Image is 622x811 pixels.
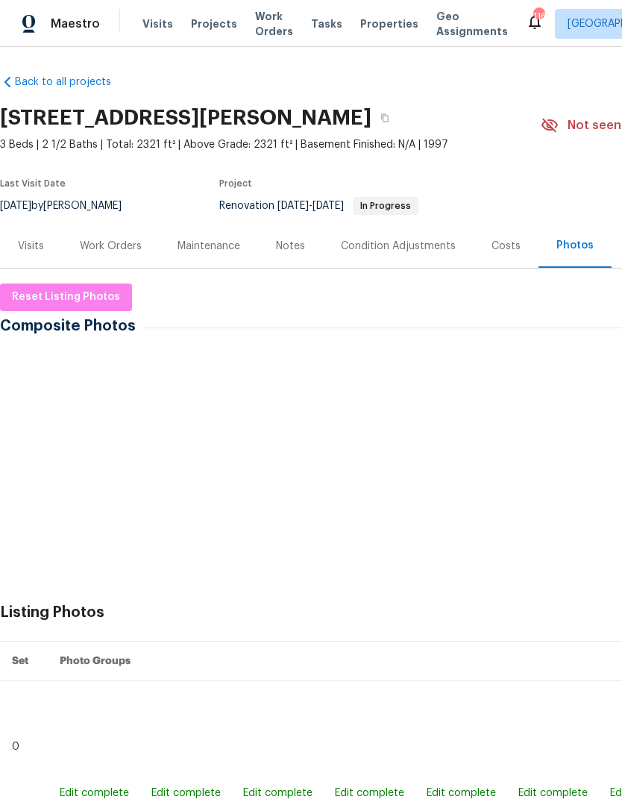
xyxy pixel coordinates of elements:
span: Geo Assignments [436,9,508,39]
div: Work Orders [80,239,142,254]
div: Edit complete [335,786,404,801]
div: Costs [491,239,521,254]
div: Edit complete [60,786,129,801]
span: [DATE] [312,201,344,211]
div: Edit complete [243,786,312,801]
div: Visits [18,239,44,254]
span: Renovation [219,201,418,211]
button: Copy Address [371,104,398,131]
span: - [277,201,344,211]
div: Edit complete [427,786,496,801]
span: Visits [142,16,173,31]
div: 116 [533,9,544,24]
div: Condition Adjustments [341,239,456,254]
span: Maestro [51,16,100,31]
div: Notes [276,239,305,254]
span: Projects [191,16,237,31]
div: Edit complete [151,786,221,801]
span: Reset Listing Photos [12,288,120,307]
div: Photos [556,238,594,253]
span: [DATE] [277,201,309,211]
div: Edit complete [518,786,588,801]
span: Work Orders [255,9,293,39]
span: In Progress [354,201,417,210]
span: Properties [360,16,418,31]
span: Tasks [311,19,342,29]
span: Project [219,179,252,188]
div: Maintenance [178,239,240,254]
